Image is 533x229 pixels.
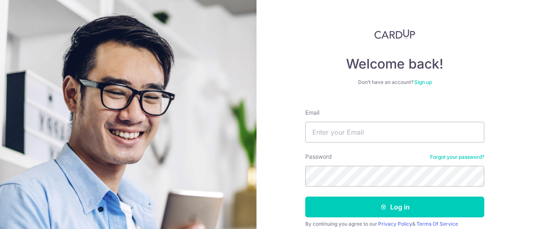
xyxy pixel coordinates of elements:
[305,122,484,143] input: Enter your Email
[305,197,484,217] button: Log in
[305,79,484,86] div: Don’t have an account?
[305,56,484,72] h4: Welcome back!
[374,29,415,39] img: CardUp Logo
[430,154,484,160] a: Forgot your password?
[305,153,332,161] label: Password
[305,221,484,227] div: By continuing you agree to our &
[416,221,458,227] a: Terms Of Service
[378,221,412,227] a: Privacy Policy
[305,108,319,117] label: Email
[414,79,432,85] a: Sign up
